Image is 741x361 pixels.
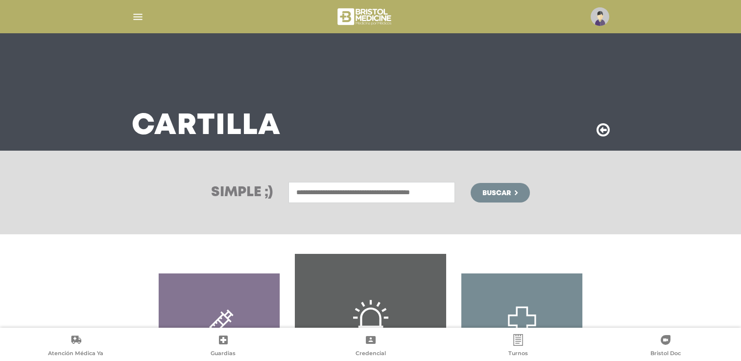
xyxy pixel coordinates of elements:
h3: Cartilla [132,113,281,139]
span: Buscar [482,190,511,197]
a: Turnos [444,334,592,359]
span: Atención Médica Ya [48,350,103,359]
img: bristol-medicine-blanco.png [336,5,394,28]
a: Bristol Doc [592,334,739,359]
span: Bristol Doc [650,350,681,359]
span: Credencial [356,350,386,359]
a: Guardias [149,334,297,359]
h3: Simple ;) [211,186,273,200]
a: Credencial [297,334,444,359]
img: Cober_menu-lines-white.svg [132,11,144,23]
button: Buscar [471,183,529,203]
img: profile-placeholder.svg [591,7,609,26]
a: Atención Médica Ya [2,334,149,359]
span: Turnos [508,350,528,359]
span: Guardias [211,350,236,359]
